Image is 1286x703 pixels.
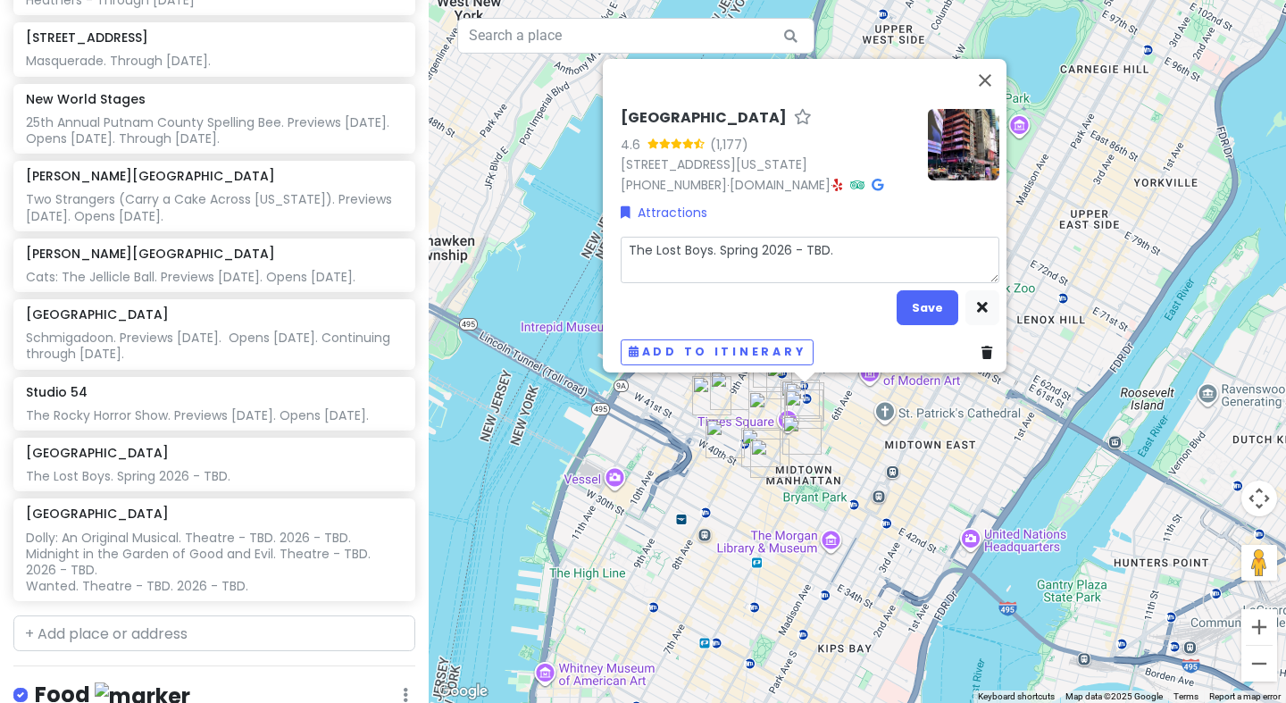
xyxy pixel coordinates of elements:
[1241,545,1277,581] button: Drag Pegman onto the map to open Street View
[1065,691,1163,701] span: Map data ©2025 Google
[433,680,492,703] img: Google
[621,339,814,365] button: Add to itinerary
[872,178,883,190] i: Google Maps
[13,615,415,651] input: + Add place or address
[784,389,823,429] div: Havana Central Times Square
[621,175,727,193] a: [PHONE_NUMBER]
[766,360,806,399] div: Longacre Theatre
[753,348,792,388] div: Sir Henry’s
[1241,646,1277,682] button: Zoom out
[750,439,789,478] div: The Independent
[1209,691,1281,701] a: Report a map error
[621,134,647,154] div: 4.6
[621,202,707,222] a: Attractions
[748,391,788,431] div: Broadhurst Theatre
[850,178,864,190] i: Tripadvisor
[26,191,402,223] div: Two Strangers (Carry a Cake Across [US_STATE]). Previews [DATE]. Opens [DATE].
[692,376,731,415] div: The Purple Tongue Wine Bar
[26,506,169,522] h6: [GEOGRAPHIC_DATA]
[621,237,999,283] textarea: The Lost Boys. Spring 2026 - TBD.
[433,680,492,703] a: Open this area in Google Maps (opens a new window)
[26,306,169,322] h6: [GEOGRAPHIC_DATA]
[981,342,999,362] a: Delete place
[741,428,781,467] div: Nederlander Theatre
[1241,609,1277,645] button: Zoom in
[781,380,820,419] div: Theater District
[26,91,146,107] h6: New World Stages
[710,134,748,154] div: (1,177)
[26,168,275,184] h6: [PERSON_NAME][GEOGRAPHIC_DATA]
[782,415,822,455] div: The Long Room
[706,419,745,458] div: Dear Irving on Hudson Rooftop Bar
[785,382,824,422] div: Palace Theatre
[1241,481,1277,516] button: Map camera controls
[621,108,914,195] div: · ·
[794,108,812,127] a: Star place
[457,18,814,54] input: Search a place
[26,530,402,595] div: Dolly: An Original Musical. Theatre - TBD. 2026 - TBD. Midnight in the Garden of Good and Evil. T...
[26,445,169,461] h6: [GEOGRAPHIC_DATA]
[26,114,402,146] div: 25th Annual Putnam County Spelling Bee. Previews [DATE]. Opens [DATE]. Through [DATE].
[928,108,999,180] img: Picture of the place
[730,175,831,193] a: [DOMAIN_NAME]
[897,290,958,325] button: Save
[26,53,402,69] div: Masquerade. Through [DATE].
[710,371,749,410] div: The Friki TIki
[621,108,787,127] h6: [GEOGRAPHIC_DATA]
[26,246,275,262] h6: [PERSON_NAME][GEOGRAPHIC_DATA]
[26,29,148,46] h6: [STREET_ADDRESS]
[964,58,1006,101] button: Close
[621,155,807,173] a: [STREET_ADDRESS][US_STATE]
[26,407,402,423] div: The Rocky Horror Show. Previews [DATE]. Opens [DATE].
[978,690,1055,703] button: Keyboard shortcuts
[26,384,88,400] h6: Studio 54
[1173,691,1198,701] a: Terms (opens in new tab)
[26,330,402,362] div: Schmigadoon. Previews [DATE]. Opens [DATE]. Continuing through [DATE].
[26,269,402,285] div: Cats: The Jellicle Ball. Previews [DATE]. Opens [DATE].
[26,468,402,484] div: The Lost Boys. Spring 2026 - TBD.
